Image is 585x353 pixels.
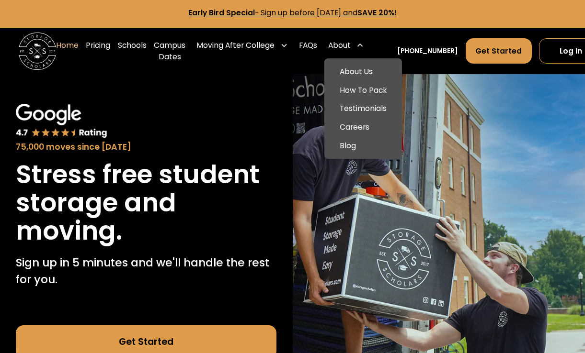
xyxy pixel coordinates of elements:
[16,141,276,153] div: 75,000 moves since [DATE]
[328,136,398,155] a: Blog
[466,38,532,64] a: Get Started
[118,33,147,70] a: Schools
[19,33,56,70] a: home
[196,40,275,51] div: Moving After College
[328,40,351,51] div: About
[397,46,458,56] a: [PHONE_NUMBER]
[154,33,185,70] a: Campus Dates
[357,8,397,18] strong: SAVE 20%!
[324,58,401,159] nav: About
[86,33,110,70] a: Pricing
[16,161,276,245] h1: Stress free student storage and moving.
[188,8,255,18] strong: Early Bird Special
[328,118,398,137] a: Careers
[328,62,398,81] a: About Us
[16,104,107,139] img: Google 4.7 star rating
[299,33,317,70] a: FAQs
[16,254,276,288] p: Sign up in 5 minutes and we'll handle the rest for you.
[193,33,292,58] div: Moving After College
[324,33,367,58] div: About
[188,8,397,18] a: Early Bird Special- Sign up before [DATE] andSAVE 20%!
[19,33,56,70] img: Storage Scholars main logo
[56,33,79,70] a: Home
[328,81,398,99] a: How To Pack
[328,99,398,118] a: Testimonials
